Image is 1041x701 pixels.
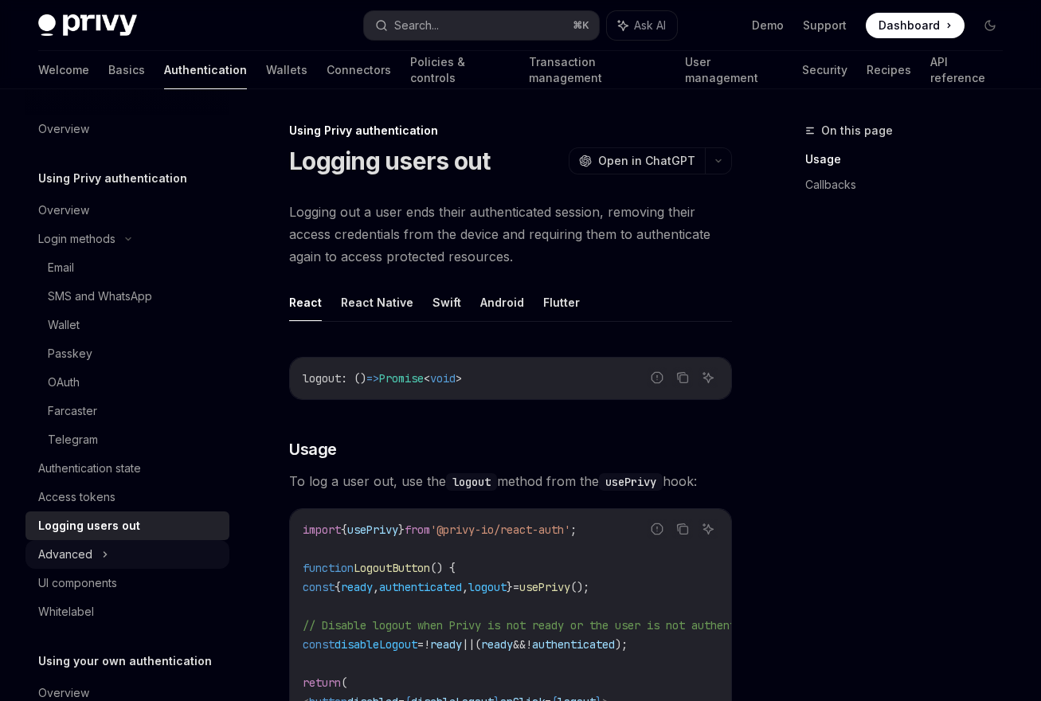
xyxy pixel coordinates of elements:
span: authenticated [379,580,462,594]
div: Using Privy authentication [289,123,732,139]
span: Dashboard [879,18,940,33]
span: ready [341,580,373,594]
span: const [303,637,335,652]
span: { [335,580,341,594]
span: ! [526,637,532,652]
div: SMS and WhatsApp [48,287,152,306]
button: React Native [341,284,413,321]
a: Security [802,51,847,89]
span: ready [430,637,462,652]
span: < [424,371,430,386]
span: : () [341,371,366,386]
a: Basics [108,51,145,89]
button: Open in ChatGPT [569,147,705,174]
span: Logging out a user ends their authenticated session, removing their access credentials from the d... [289,201,732,268]
span: , [373,580,379,594]
span: void [430,371,456,386]
a: Dashboard [866,13,965,38]
span: = [513,580,519,594]
a: Overview [25,196,229,225]
a: API reference [930,51,1003,89]
span: } [507,580,513,594]
button: Android [480,284,524,321]
button: React [289,284,322,321]
span: > [456,371,462,386]
a: Support [803,18,847,33]
span: () { [430,561,456,575]
div: Email [48,258,74,277]
span: function [303,561,354,575]
span: const [303,580,335,594]
span: => [366,371,379,386]
div: Advanced [38,545,92,564]
code: usePrivy [599,473,663,491]
a: Farcaster [25,397,229,425]
a: SMS and WhatsApp [25,282,229,311]
button: Swift [432,284,461,321]
button: Toggle dark mode [977,13,1003,38]
span: return [303,676,341,690]
span: } [398,523,405,537]
a: Authentication [164,51,247,89]
a: Overview [25,115,229,143]
div: Access tokens [38,488,115,507]
span: logout [468,580,507,594]
a: Recipes [867,51,911,89]
span: { [341,523,347,537]
div: Farcaster [48,401,97,421]
div: Authentication state [38,459,141,478]
div: Overview [38,201,89,220]
span: Open in ChatGPT [598,153,695,169]
span: On this page [821,121,893,140]
button: Report incorrect code [647,367,667,388]
span: To log a user out, use the method from the hook: [289,470,732,492]
a: Telegram [25,425,229,454]
span: LogoutButton [354,561,430,575]
div: Logging users out [38,516,140,535]
button: Copy the contents from the code block [672,519,693,539]
span: ready [481,637,513,652]
span: ( [475,637,481,652]
div: Overview [38,119,89,139]
span: import [303,523,341,537]
button: Ask AI [698,367,718,388]
code: logout [446,473,497,491]
a: Whitelabel [25,597,229,626]
a: Wallet [25,311,229,339]
a: Authentication state [25,454,229,483]
span: = [417,637,424,652]
span: (); [570,580,589,594]
span: // Disable logout when Privy is not ready or the user is not authenticated [303,618,774,632]
a: Email [25,253,229,282]
span: logout [303,371,341,386]
div: Whitelabel [38,602,94,621]
div: OAuth [48,373,80,392]
button: Flutter [543,284,580,321]
a: Access tokens [25,483,229,511]
div: UI components [38,574,117,593]
div: Telegram [48,430,98,449]
h1: Logging users out [289,147,490,175]
button: Search...⌘K [364,11,599,40]
span: , [462,580,468,594]
span: Ask AI [634,18,666,33]
span: ; [570,523,577,537]
span: ! [424,637,430,652]
a: Passkey [25,339,229,368]
a: Transaction management [529,51,667,89]
div: Search... [394,16,439,35]
span: disableLogout [335,637,417,652]
div: Passkey [48,344,92,363]
a: OAuth [25,368,229,397]
h5: Using your own authentication [38,652,212,671]
a: Welcome [38,51,89,89]
img: dark logo [38,14,137,37]
button: Ask AI [607,11,677,40]
a: Connectors [327,51,391,89]
div: Wallet [48,315,80,335]
a: Usage [805,147,1016,172]
span: ( [341,676,347,690]
a: Callbacks [805,172,1016,198]
span: usePrivy [347,523,398,537]
button: Ask AI [698,519,718,539]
